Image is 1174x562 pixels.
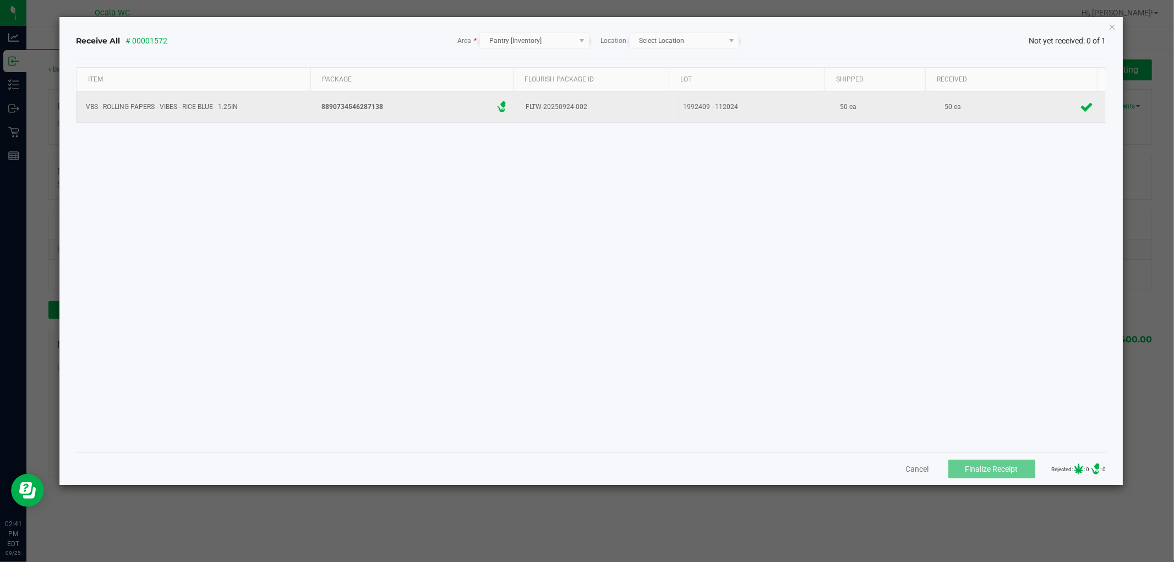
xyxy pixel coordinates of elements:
button: Cancel [906,463,929,474]
div: 50 ea [942,99,964,115]
div: 1992409 - 112024 [680,99,824,115]
button: Close [1109,20,1116,33]
div: VBS - ROLLING PAPERS - VIBES - RICE BLUE - 1.25IN [83,99,305,115]
a: ItemSortable [85,73,307,86]
div: FLTW-20250924-002 [523,99,667,115]
span: Not yet received: 0 of 1 [1029,35,1106,47]
a: ReceivedSortable [935,73,1093,86]
span: Number of Cannabis barcodes either fully or partially rejected [1073,463,1084,474]
iframe: Resource center [11,474,44,507]
span: Location [600,36,626,46]
button: Finalize Receipt [948,460,1035,478]
div: Lot [678,73,820,86]
div: 50 ea [837,99,926,115]
div: Received [935,73,1093,86]
span: # 00001572 [125,35,167,47]
div: Shipped [833,73,921,86]
a: LotSortable [678,73,820,86]
span: Finalize Receipt [965,465,1018,473]
div: Package [319,73,509,86]
span: Area [457,36,477,46]
a: Flourish Package IDSortable [522,73,664,86]
div: Item [85,73,307,86]
a: ShippedSortable [833,73,921,86]
span: Rejected: : 0 : 0 [1052,463,1106,474]
div: Flourish Package ID [522,73,664,86]
span: Receive All [76,35,120,46]
span: Number of Delivery Device barcodes either fully or partially rejected [1090,463,1101,474]
a: PackageSortable [319,73,509,86]
span: 8890734546287138 [321,102,383,112]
